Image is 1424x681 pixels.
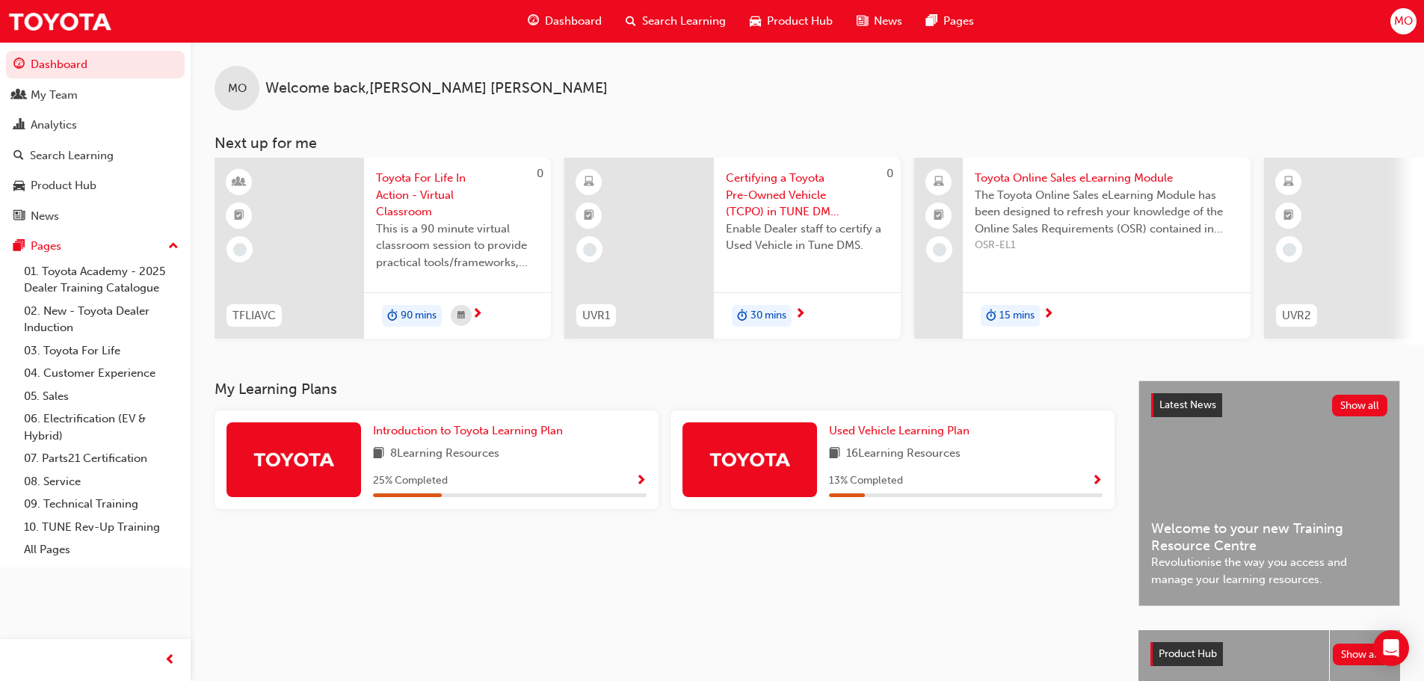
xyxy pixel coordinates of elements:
[13,89,25,102] span: people-icon
[6,81,185,109] a: My Team
[1283,173,1294,192] span: learningResourceType_ELEARNING-icon
[1138,380,1400,606] a: Latest NewsShow allWelcome to your new Training Resource CentreRevolutionise the way you access a...
[975,237,1239,254] span: OSR-EL1
[750,12,761,31] span: car-icon
[975,187,1239,238] span: The Toyota Online Sales eLearning Module has been designed to refresh your knowledge of the Onlin...
[30,147,114,164] div: Search Learning
[390,445,499,463] span: 8 Learning Resources
[6,48,185,232] button: DashboardMy TeamAnalyticsSearch LearningProduct HubNews
[6,203,185,230] a: News
[18,300,185,339] a: 02. New - Toyota Dealer Induction
[857,12,868,31] span: news-icon
[457,306,465,325] span: calendar-icon
[914,158,1251,339] a: Toyota Online Sales eLearning ModuleThe Toyota Online Sales eLearning Module has been designed to...
[7,4,112,38] img: Trak
[943,13,974,30] span: Pages
[232,307,276,324] span: TFLIAVC
[13,179,25,193] span: car-icon
[874,13,902,30] span: News
[537,167,543,180] span: 0
[1091,475,1103,488] span: Show Progress
[18,362,185,385] a: 04. Customer Experience
[31,87,78,104] div: My Team
[18,538,185,561] a: All Pages
[887,167,893,180] span: 0
[228,80,247,97] span: MO
[1151,554,1387,588] span: Revolutionise the way you access and manage your learning resources.
[373,445,384,463] span: book-icon
[18,260,185,300] a: 01. Toyota Academy - 2025 Dealer Training Catalogue
[1150,642,1388,666] a: Product HubShow all
[516,6,614,37] a: guage-iconDashboard
[234,173,244,192] span: learningResourceType_INSTRUCTOR_LED-icon
[13,240,25,253] span: pages-icon
[709,446,791,472] img: Trak
[584,206,594,226] span: booktick-icon
[373,472,448,490] span: 25 % Completed
[1394,13,1413,30] span: MO
[215,380,1115,398] h3: My Learning Plans
[13,58,25,72] span: guage-icon
[829,445,840,463] span: book-icon
[845,6,914,37] a: news-iconNews
[6,51,185,78] a: Dashboard
[18,447,185,470] a: 07. Parts21 Certification
[164,651,176,670] span: prev-icon
[635,475,647,488] span: Show Progress
[564,158,901,339] a: 0UVR1Certifying a Toyota Pre-Owned Vehicle (TCPO) in TUNE DMS e-Learning ModuleEnable Dealer staf...
[6,142,185,170] a: Search Learning
[642,13,726,30] span: Search Learning
[584,173,594,192] span: learningResourceType_ELEARNING-icon
[795,308,806,321] span: next-icon
[13,119,25,132] span: chart-icon
[18,516,185,539] a: 10. TUNE Rev-Up Training
[168,237,179,256] span: up-icon
[6,111,185,139] a: Analytics
[582,307,610,324] span: UVR1
[635,472,647,490] button: Show Progress
[1373,630,1409,666] div: Open Intercom Messenger
[846,445,961,463] span: 16 Learning Resources
[1283,206,1294,226] span: booktick-icon
[614,6,738,37] a: search-iconSearch Learning
[1151,520,1387,554] span: Welcome to your new Training Resource Centre
[726,221,889,254] span: Enable Dealer staff to certify a Used Vehicle in Tune DMS.
[933,243,946,256] span: learningRecordVerb_NONE-icon
[1333,644,1389,665] button: Show all
[914,6,986,37] a: pages-iconPages
[472,308,483,321] span: next-icon
[528,12,539,31] span: guage-icon
[6,232,185,260] button: Pages
[934,173,944,192] span: laptop-icon
[18,493,185,516] a: 09. Technical Training
[829,472,903,490] span: 13 % Completed
[215,158,551,339] a: 0TFLIAVCToyota For Life In Action - Virtual ClassroomThis is a 90 minute virtual classroom sessio...
[583,243,597,256] span: learningRecordVerb_NONE-icon
[31,177,96,194] div: Product Hub
[233,243,247,256] span: learningRecordVerb_NONE-icon
[31,208,59,225] div: News
[376,221,539,271] span: This is a 90 minute virtual classroom session to provide practical tools/frameworks, behaviours a...
[738,6,845,37] a: car-iconProduct Hub
[1159,398,1216,411] span: Latest News
[387,306,398,326] span: duration-icon
[1159,647,1217,660] span: Product Hub
[18,339,185,363] a: 03. Toyota For Life
[986,306,996,326] span: duration-icon
[829,422,975,440] a: Used Vehicle Learning Plan
[13,210,25,224] span: news-icon
[265,80,608,97] span: Welcome back , [PERSON_NAME] [PERSON_NAME]
[737,306,748,326] span: duration-icon
[18,470,185,493] a: 08. Service
[1151,393,1387,417] a: Latest NewsShow all
[18,385,185,408] a: 05. Sales
[191,135,1424,152] h3: Next up for me
[31,238,61,255] div: Pages
[1091,472,1103,490] button: Show Progress
[750,307,786,324] span: 30 mins
[18,407,185,447] a: 06. Electrification (EV & Hybrid)
[31,117,77,134] div: Analytics
[373,422,569,440] a: Introduction to Toyota Learning Plan
[1282,307,1311,324] span: UVR2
